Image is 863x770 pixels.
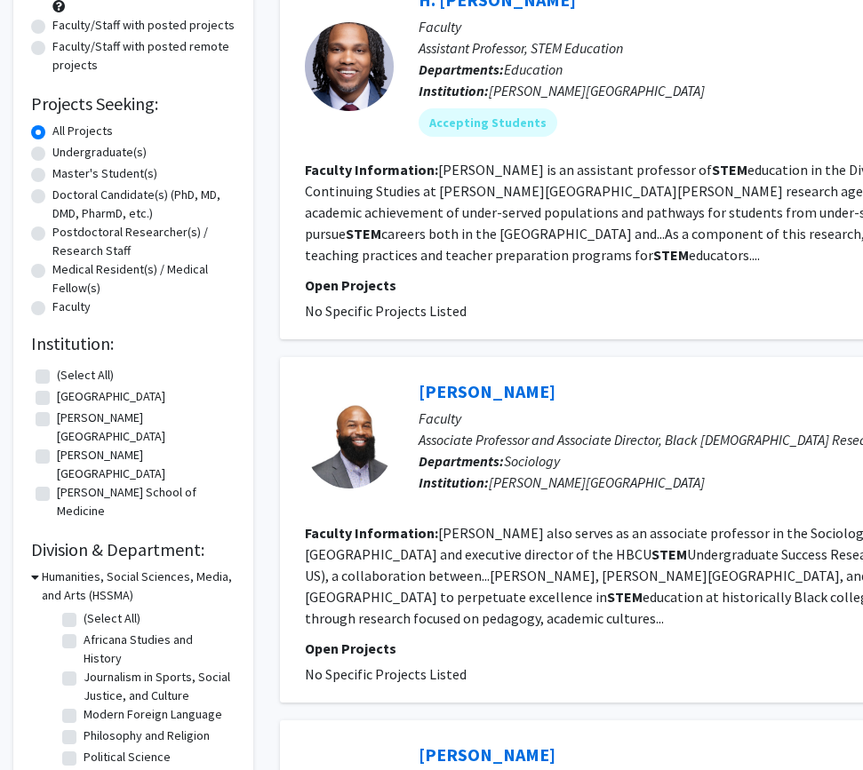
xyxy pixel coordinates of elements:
[52,143,147,162] label: Undergraduate(s)
[57,409,231,446] label: [PERSON_NAME][GEOGRAPHIC_DATA]
[305,302,467,320] span: No Specific Projects Listed
[52,223,236,260] label: Postdoctoral Researcher(s) / Research Staff
[419,60,504,78] b: Departments:
[419,380,555,402] a: [PERSON_NAME]
[52,16,235,35] label: Faculty/Staff with posted projects
[305,665,467,683] span: No Specific Projects Listed
[489,82,705,99] span: [PERSON_NAME][GEOGRAPHIC_DATA]
[712,161,747,179] b: STEM
[489,473,705,491] span: [PERSON_NAME][GEOGRAPHIC_DATA]
[504,60,563,78] span: Education
[84,748,171,766] label: Political Science
[84,705,222,724] label: Modern Foreign Language
[52,37,236,75] label: Faculty/Staff with posted remote projects
[607,588,643,606] b: STEM
[305,161,438,179] b: Faculty Information:
[84,668,231,705] label: Journalism in Sports, Social Justice, and Culture
[346,225,381,242] b: STEM
[419,108,557,137] mat-chip: Accepting Students
[84,726,210,745] label: Philosophy and Religion
[57,483,231,520] label: [PERSON_NAME] School of Medicine
[57,387,165,406] label: [GEOGRAPHIC_DATA]
[31,333,236,354] h2: Institution:
[42,568,236,605] h3: Humanities, Social Sciences, Media, and Arts (HSSMA)
[651,545,687,563] b: STEM
[31,539,236,560] h2: Division & Department:
[419,82,489,99] b: Institution:
[52,122,113,140] label: All Projects
[504,452,560,470] span: Sociology
[52,260,236,298] label: Medical Resident(s) / Medical Fellow(s)
[305,524,438,542] b: Faculty Information:
[13,690,76,757] iframe: Chat
[419,473,489,491] b: Institution:
[52,164,157,183] label: Master's Student(s)
[653,246,689,264] b: STEM
[57,446,231,483] label: [PERSON_NAME][GEOGRAPHIC_DATA]
[31,93,236,115] h2: Projects Seeking:
[57,366,114,385] label: (Select All)
[419,743,555,766] a: [PERSON_NAME]
[84,609,140,628] label: (Select All)
[52,186,236,223] label: Doctoral Candidate(s) (PhD, MD, DMD, PharmD, etc.)
[52,298,91,316] label: Faculty
[84,631,231,668] label: Africana Studies and History
[419,452,504,470] b: Departments:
